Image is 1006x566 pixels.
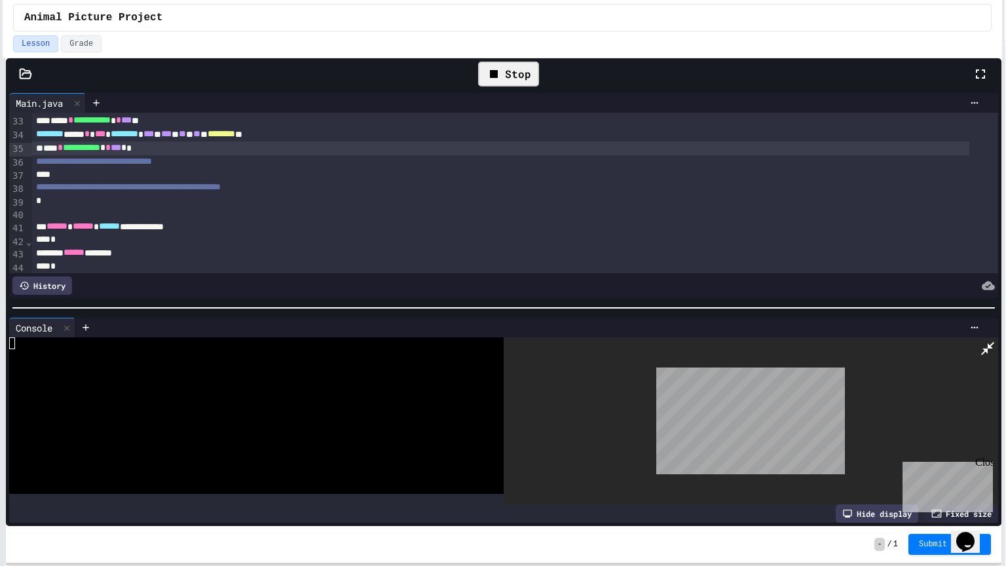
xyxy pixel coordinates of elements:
[9,197,26,210] div: 39
[897,457,993,512] iframe: chat widget
[9,183,26,197] div: 38
[836,504,918,523] div: Hide display
[919,539,980,550] span: Submit Answer
[908,534,991,555] button: Submit Answer
[9,96,69,110] div: Main.java
[874,538,884,551] span: -
[9,170,26,183] div: 37
[9,262,26,275] div: 44
[9,318,75,337] div: Console
[9,143,26,157] div: 35
[893,539,898,550] span: 1
[925,504,998,523] div: Fixed size
[9,248,26,262] div: 43
[9,115,26,129] div: 33
[24,10,162,26] span: Animal Picture Project
[13,35,58,52] button: Lesson
[9,236,26,249] div: 42
[61,35,102,52] button: Grade
[26,236,32,247] span: Fold line
[5,5,90,83] div: Chat with us now!Close
[951,514,993,553] iframe: chat widget
[9,129,26,143] div: 34
[9,93,86,113] div: Main.java
[887,539,892,550] span: /
[9,157,26,170] div: 36
[9,222,26,236] div: 41
[9,209,26,222] div: 40
[478,62,539,86] div: Stop
[12,276,72,295] div: History
[9,321,59,335] div: Console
